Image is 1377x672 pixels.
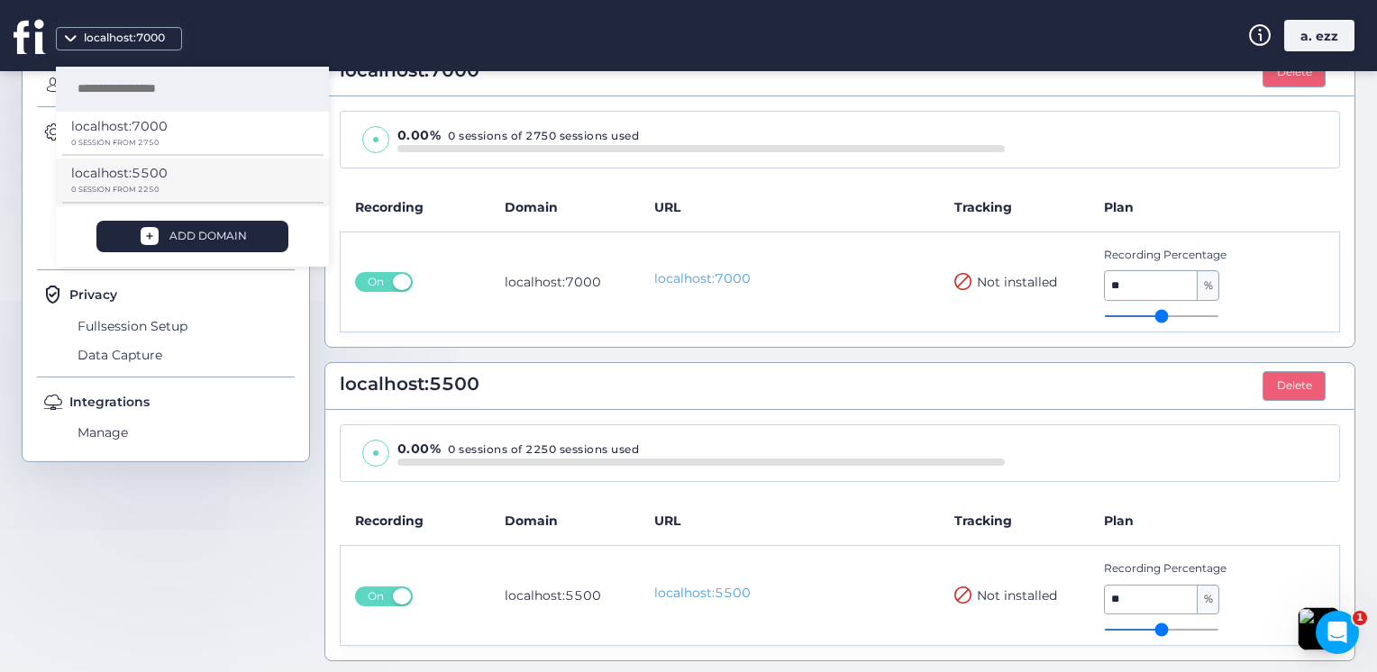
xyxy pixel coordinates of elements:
span: Not installed [977,272,1057,292]
div: ADD DOMAIN [169,228,247,245]
span: localhost:5500 [340,370,479,398]
a: localhost:5500 [654,584,926,603]
button: On [355,272,413,292]
th: Tracking [940,183,1090,232]
span: Recording Percentage [1104,247,1281,264]
p: localhost:7000 [71,116,168,136]
div: 0 sessions of 2750 sessions used [397,126,1005,145]
td: localhost:7000 [490,232,640,331]
button: Delete [1263,371,1326,402]
th: Recording [341,496,490,546]
span: On [361,586,390,606]
button: On [355,586,413,606]
th: URL [640,496,940,546]
th: Domain [490,496,640,546]
span: 1 [1353,611,1367,625]
p: localhost:5500 [71,163,168,183]
div: a. ezz [1284,20,1354,51]
span: Privacy [69,285,117,304]
td: localhost:5500 [490,545,640,645]
a: localhost:7000 [654,269,926,288]
th: Plan [1090,496,1339,546]
span: Data Capture [73,341,295,369]
div: localhost:7000 [79,30,169,47]
span: 0.00% [397,127,442,143]
span: % [1198,586,1218,614]
th: Plan [1090,183,1339,232]
span: Integrations [69,392,150,412]
th: Domain [490,183,640,232]
div: 0 sessions of 2250 sessions used [397,440,1005,459]
span: % [1198,271,1218,300]
p: 0 SESSION FROM 2750 [71,139,301,147]
th: Recording [341,183,490,232]
p: 0 SESSION FROM 2250 [71,186,301,194]
span: Not installed [977,586,1057,605]
th: URL [640,183,940,232]
span: 0.00% [397,440,442,457]
button: Delete [1263,57,1326,87]
span: Recording Percentage [1104,560,1281,577]
span: Fullsession Setup [73,312,295,341]
th: Tracking [940,496,1090,546]
iframe: Intercom live chat [1316,611,1359,654]
span: On [361,272,390,292]
span: Manage [73,419,295,448]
